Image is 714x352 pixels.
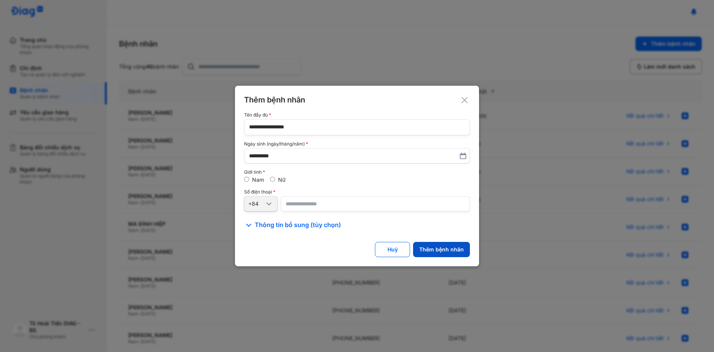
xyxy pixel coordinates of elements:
div: Số điện thoại [244,189,470,195]
label: Nữ [278,176,286,183]
div: Ngày sinh (ngày/tháng/năm) [244,141,470,147]
label: Nam [252,176,264,183]
div: Thêm bệnh nhân [419,246,464,253]
span: Thông tin bổ sung (tùy chọn) [255,221,341,230]
div: Giới tính [244,170,470,175]
div: Thêm bệnh nhân [244,95,470,105]
div: Tên đầy đủ [244,112,470,118]
div: +84 [248,200,264,207]
button: Huỷ [375,242,410,257]
button: Thêm bệnh nhân [413,242,470,257]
